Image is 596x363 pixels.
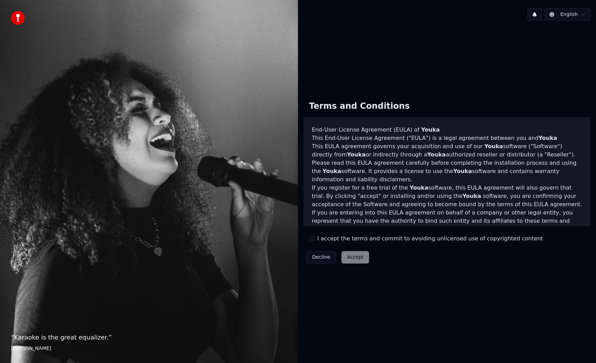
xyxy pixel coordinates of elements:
div: Terms and Conditions [304,95,415,117]
button: Decline [306,251,336,264]
span: Youka [453,168,472,174]
span: Youka [427,151,446,158]
span: Youka [484,143,503,150]
span: Youka [538,135,557,141]
h3: End-User License Agreement (EULA) of [312,126,582,134]
img: youka [11,11,25,25]
label: I accept the terms and commit to avoiding unlicensed use of copyrighted content [317,235,543,243]
span: Youka [322,168,341,174]
p: This EULA agreement governs your acquisition and use of our software ("Software") directly from o... [312,142,582,159]
span: Youka [463,193,481,199]
p: Please read this EULA agreement carefully before completing the installation process and using th... [312,159,582,184]
span: Youka [347,151,366,158]
p: “ Karaoke is the great equalizer. ” [11,333,287,342]
p: If you are entering into this EULA agreement on behalf of a company or other legal entity, you re... [312,209,582,250]
p: If you register for a free trial of the software, this EULA agreement will also govern that trial... [312,184,582,209]
p: This End-User License Agreement ("EULA") is a legal agreement between you and [312,134,582,142]
footer: [PERSON_NAME] [11,345,287,352]
span: Youka [410,184,428,191]
span: Youka [421,126,440,133]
